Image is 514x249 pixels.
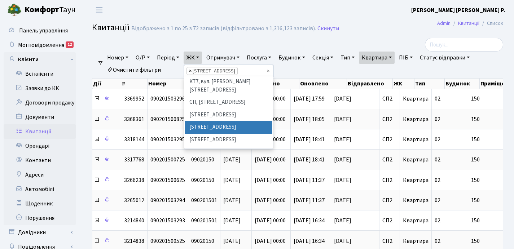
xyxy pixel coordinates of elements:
span: Квартира [403,95,429,103]
span: [DATE] 18:41 [294,135,325,143]
th: Дії [92,79,121,89]
span: [DATE] 00:00 [255,176,286,184]
a: Послуга [244,52,274,64]
th: Тип [414,79,445,89]
span: 3214838 [124,237,144,245]
span: 090201503293 [150,217,185,224]
a: Порушення [4,211,76,225]
a: Період [154,52,182,64]
span: 02 [435,95,440,103]
span: [DATE] [334,137,376,142]
span: 150 [471,177,512,183]
a: Клієнти [4,52,76,67]
span: [DATE] [334,197,376,203]
span: Квартира [403,135,429,143]
a: Отримувач [203,52,242,64]
span: СП2 [382,238,397,244]
a: ПІБ [396,52,416,64]
span: Мої повідомлення [18,41,64,49]
span: [DATE] [223,156,241,164]
div: Відображено з 1 по 25 з 72 записів (відфільтровано з 1,316,123 записів). [131,25,316,32]
span: [DATE] 00:00 [255,217,286,224]
span: СП2 [382,137,397,142]
a: Заявки до КК [4,81,76,95]
span: Квартира [403,115,429,123]
span: 150 [471,116,512,122]
a: Admin [437,19,451,27]
span: Таун [25,4,76,16]
span: 090201501 [191,196,217,204]
span: [DATE] 00:00 [255,196,286,204]
a: Автомобілі [4,182,76,196]
span: Квитанції [92,21,129,34]
span: СП2 [382,218,397,223]
span: [DATE] [334,177,376,183]
th: ЖК [393,79,414,89]
span: Видалити всі елементи [267,67,269,75]
span: 09020150 [191,156,214,164]
span: [DATE] 00:00 [255,156,286,164]
a: О/Р [133,52,153,64]
span: 090201501 [191,217,217,224]
span: [DATE] 16:34 [294,237,325,245]
span: Квартира [403,176,429,184]
span: 150 [471,157,512,163]
span: [DATE] [223,237,241,245]
span: 3318144 [124,135,144,143]
a: Номер [104,52,131,64]
a: Секція [309,52,336,64]
a: Договори продажу [4,95,76,110]
span: [DATE] [223,196,241,204]
span: 02 [435,156,440,164]
span: 02 [435,196,440,204]
span: 090201503295 [150,135,185,143]
span: 3369952 [124,95,144,103]
th: Відправлено [347,79,393,89]
span: 150 [471,218,512,223]
a: Тип [338,52,357,64]
a: Квитанції [4,124,76,139]
span: 3265012 [124,196,144,204]
span: Квартира [403,156,429,164]
span: 3266238 [124,176,144,184]
b: [PERSON_NAME] [PERSON_NAME] Р. [411,6,505,14]
span: [DATE] [223,176,241,184]
li: СП, [STREET_ADDRESS] [185,96,272,109]
span: [DATE] [223,217,241,224]
li: [STREET_ADDRESS] [185,134,272,146]
span: 150 [471,197,512,203]
span: [DATE] [334,96,376,102]
nav: breadcrumb [426,16,514,31]
span: [DATE] 11:37 [294,176,325,184]
span: 3317768 [124,156,144,164]
li: [STREET_ADDRESS] [185,146,272,159]
th: Створено [252,79,300,89]
span: 090201500525 [150,237,185,245]
span: 150 [471,238,512,244]
span: 090201500825 [150,115,185,123]
span: [DATE] 17:59 [294,95,325,103]
li: [STREET_ADDRESS] [185,109,272,121]
a: Панель управління [4,23,76,38]
span: 090201500725 [150,156,185,164]
th: Будинок [445,79,479,89]
a: Очистити фільтри [104,64,164,76]
span: [DATE] [334,218,376,223]
li: СП2, Столичне шосе, 1А [186,67,238,75]
span: 150 [471,137,512,142]
span: 02 [435,115,440,123]
span: 150 [471,96,512,102]
th: Номер [148,79,188,89]
span: Квартира [403,196,429,204]
span: [DATE] [334,116,376,122]
span: [DATE] [334,157,376,163]
span: 02 [435,237,440,245]
input: Пошук... [425,38,503,52]
li: Список [479,19,503,27]
span: × [189,67,192,75]
span: 02 [435,135,440,143]
li: КТ7, вул. [PERSON_NAME][STREET_ADDRESS] [185,76,272,96]
span: 09020150 [191,237,214,245]
b: Комфорт [25,4,59,15]
a: Квитанції [458,19,479,27]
